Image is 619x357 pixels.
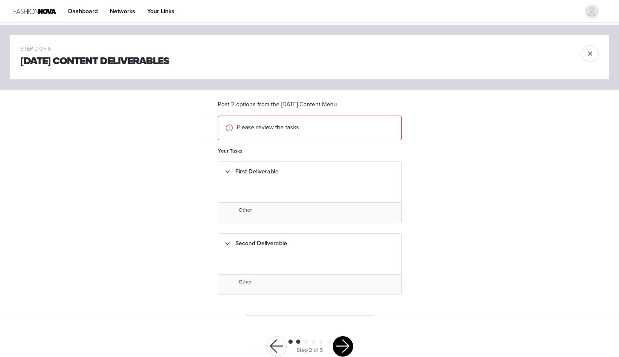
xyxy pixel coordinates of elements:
[20,45,169,54] div: STEP 2 OF 6
[588,5,596,18] div: avatar
[14,2,56,21] img: Fashion Nova Logo
[225,169,230,174] i: icon: right
[142,2,180,21] a: Your Links
[218,234,401,253] div: icon: rightSecond Deliverable
[237,123,394,132] p: Please review the tasks
[218,162,401,181] div: icon: rightFirst Deliverable
[218,100,402,109] p: Post 2 options from the [DATE] Content Menu
[20,54,169,69] h1: [DATE] Content Deliverables
[225,241,230,246] i: icon: right
[105,2,140,21] a: Networks
[63,2,103,21] a: Dashboard
[297,346,323,355] div: Step 2 of 6
[239,279,252,285] span: Other
[239,207,252,213] span: Other
[218,147,402,155] h5: Your Tasks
